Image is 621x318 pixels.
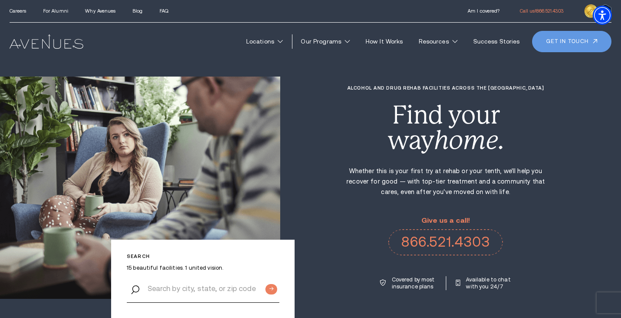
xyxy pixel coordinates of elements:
[532,31,611,52] a: Get in touch
[388,229,503,255] a: call 866.521.4303
[388,217,503,224] p: Give us a call!
[468,33,526,50] a: Success Stories
[346,103,546,153] div: Find your way
[346,166,546,197] p: Whether this is your first try at rehab or your tenth, we'll help you recover for good — with top...
[127,264,279,271] p: 15 beautiful facilities. 1 united vision.
[380,276,437,290] a: Covered by most insurance plans
[346,85,546,91] h1: Alcohol and Drug Rehab Facilities across the [GEOGRAPHIC_DATA]
[265,284,277,295] input: Submit button
[43,8,68,13] a: For Alumni
[132,8,143,13] a: Blog
[295,33,356,50] a: Our Programs
[10,8,27,13] a: Careers
[593,6,612,25] div: Accessibility Menu
[127,254,279,259] p: Search
[360,33,408,50] a: How It Works
[584,4,597,17] img: clock
[536,8,563,13] span: 866.521.4303
[520,8,563,13] a: call 866.521.4303
[466,276,511,290] p: Available to chat with you 24/7
[85,8,115,13] a: Why Avenues
[413,33,463,50] a: Resources
[468,8,499,13] a: Am I covered?
[392,276,437,290] p: Covered by most insurance plans
[456,276,512,290] a: Available to chat with you 24/7
[159,8,168,13] a: FAQ
[434,126,504,155] i: home.
[241,33,288,50] a: Locations
[127,275,279,303] input: Search by city, state, or zip code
